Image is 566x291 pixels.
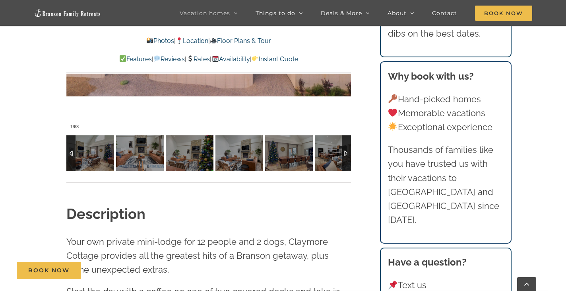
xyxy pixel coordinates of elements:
[432,10,457,16] span: Contact
[66,236,329,275] span: Your own private mini-lodge for 12 people and 2 dogs, Claymore Cottage provides all the greatest ...
[66,205,145,222] strong: Description
[215,135,263,171] img: Claymore-Cottage-lake-view-pool-vacation-rental-1119-scaled.jpg-nggid041121-ngg0dyn-120x90-00f0w0...
[265,135,313,171] img: Claymore-Cottage-at-Table-Rock-Lake-Branson-Missouri-1405-scaled.jpg-nggid041801-ngg0dyn-120x90-0...
[388,256,467,268] strong: Have a question?
[210,37,271,45] a: Floor Plans & Tour
[17,262,81,279] a: Book Now
[211,55,250,63] a: Availability
[388,122,397,131] img: 🌟
[187,55,193,62] img: 💲
[120,55,126,62] img: ✅
[388,281,397,289] img: 📌
[388,69,504,84] h3: Why book with us?
[210,37,217,44] img: 🎥
[388,94,397,103] img: 🔑
[34,8,101,18] img: Branson Family Retreats Logo
[475,6,532,21] span: Book Now
[388,143,504,227] p: Thousands of families like you have trusted us with their vacations to [GEOGRAPHIC_DATA] and [GEO...
[388,108,397,117] img: ❤️
[252,55,258,62] img: 👉
[256,10,295,16] span: Things to do
[119,55,152,63] a: Features
[154,55,160,62] img: 💬
[252,55,298,63] a: Instant Quote
[186,55,210,63] a: Rates
[212,55,219,62] img: 📆
[315,135,362,171] img: Claymore-Cottage-lake-view-pool-vacation-rental-1120-scaled.jpg-nggid041122-ngg0dyn-120x90-00f0w0...
[153,55,185,63] a: Reviews
[321,10,362,16] span: Deals & More
[388,10,407,16] span: About
[116,135,164,171] img: Claymore-Cottage-lake-view-pool-vacation-rental-1118-scaled.jpg-nggid041120-ngg0dyn-120x90-00f0w0...
[388,92,504,135] p: Hand-picked homes Memorable vacations Exceptional experience
[66,54,351,64] p: | | | |
[176,37,208,45] a: Location
[180,10,230,16] span: Vacation homes
[66,36,351,46] p: | |
[66,135,114,171] img: Claymore-Cottage-at-Table-Rock-Lake-Branson-Missouri-1404-scaled.jpg-nggid041800-ngg0dyn-120x90-0...
[147,37,153,44] img: 📸
[166,135,213,171] img: Claymore-Cottage-at-Table-Rock-Lake-Branson-Missouri-1406-scaled.jpg-nggid041802-ngg0dyn-120x90-0...
[28,267,70,274] span: Book Now
[146,37,174,45] a: Photos
[176,37,182,44] img: 📍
